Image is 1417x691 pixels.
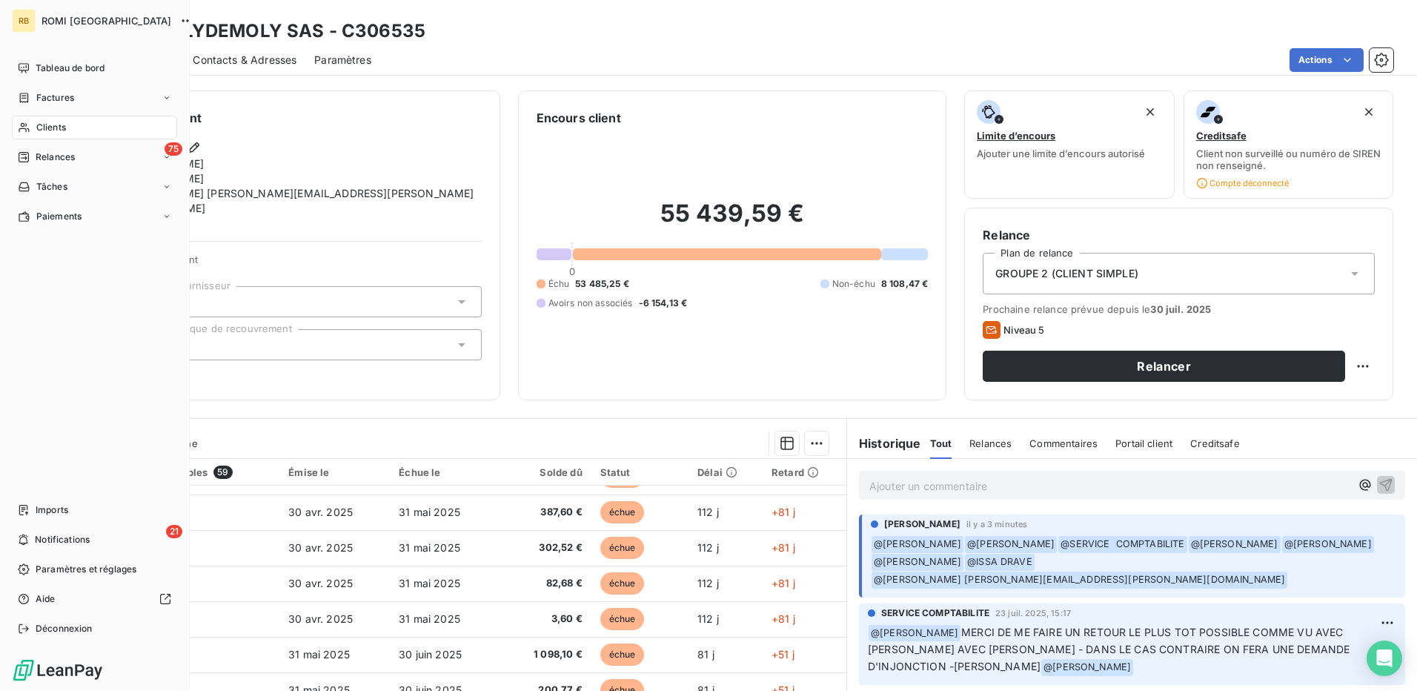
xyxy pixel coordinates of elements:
[1196,130,1247,142] span: Creditsafe
[771,466,837,478] div: Retard
[600,537,645,559] span: échue
[12,587,177,611] a: Aide
[697,541,719,554] span: 112 j
[600,572,645,595] span: échue
[399,577,460,589] span: 31 mai 2025
[771,506,795,518] span: +81 j
[965,536,1057,553] span: @ [PERSON_NAME]
[771,648,794,661] span: +51 j
[983,226,1375,244] h6: Relance
[36,592,56,606] span: Aide
[399,541,460,554] span: 31 mai 2025
[399,466,491,478] div: Échue le
[884,518,960,531] span: [PERSON_NAME]
[1282,536,1374,553] span: @ [PERSON_NAME]
[1196,177,1289,189] span: Compte déconnecté
[965,554,1035,571] span: @ ISSA DRAVE
[12,86,177,110] a: Factures
[881,277,929,291] span: 8 108,47 €
[509,647,583,662] span: 1 098,10 €
[548,297,633,310] span: Avoirs non associés
[42,15,171,27] span: ROMI [GEOGRAPHIC_DATA]
[288,612,353,625] span: 30 avr. 2025
[548,277,570,291] span: Échu
[983,351,1345,382] button: Relancer
[509,466,583,478] div: Solde dû
[569,265,575,277] span: 0
[119,254,482,274] span: Propriétés Client
[872,554,963,571] span: @ [PERSON_NAME]
[697,466,754,478] div: Délai
[600,644,645,666] span: échue
[1290,48,1364,72] button: Actions
[12,205,177,228] a: Paiements
[166,525,182,538] span: 21
[509,505,583,520] span: 387,60 €
[869,625,960,642] span: @ [PERSON_NAME]
[288,466,381,478] div: Émise le
[12,56,177,80] a: Tableau de bord
[969,437,1012,449] span: Relances
[1058,536,1187,553] span: @ SERVICE COMPTABILITE
[509,612,583,626] span: 3,60 €
[36,151,75,164] span: Relances
[1189,536,1281,553] span: @ [PERSON_NAME]
[12,558,177,581] a: Paramètres et réglages
[697,506,719,518] span: 112 j
[1367,641,1402,676] div: Open Intercom Messenger
[697,577,719,589] span: 112 j
[12,175,177,199] a: Tâches
[872,572,1287,589] span: @ [PERSON_NAME] [PERSON_NAME][EMAIL_ADDRESS][PERSON_NAME][DOMAIN_NAME]
[881,606,989,620] span: SERVICE COMPTABILITE
[509,576,583,591] span: 82,68 €
[697,648,714,661] span: 81 j
[1041,659,1133,676] span: @ [PERSON_NAME]
[1003,324,1044,336] span: Niveau 5
[213,466,232,479] span: 59
[193,53,296,67] span: Contacts & Adresses
[847,434,921,452] h6: Historique
[288,506,353,518] span: 30 avr. 2025
[36,210,82,223] span: Paiements
[36,91,74,105] span: Factures
[600,466,680,478] div: Statut
[509,540,583,555] span: 302,52 €
[983,303,1375,315] span: Prochaine relance prévue depuis le
[930,437,952,449] span: Tout
[36,121,66,134] span: Clients
[995,266,1138,281] span: GROUPE 2 (CLIENT SIMPLE)
[36,622,93,635] span: Déconnexion
[1029,437,1098,449] span: Commentaires
[12,658,104,682] img: Logo LeanPay
[36,563,136,576] span: Paramètres et réglages
[1196,148,1381,171] span: Client non surveillé ou numéro de SIREN non renseigné.
[1184,90,1393,199] button: CreditsafeClient non surveillé ou numéro de SIREN non renseigné.Compte déconnecté
[288,577,353,589] span: 30 avr. 2025
[600,501,645,523] span: échue
[36,180,67,194] span: Tâches
[600,608,645,630] span: échue
[12,116,177,139] a: Clients
[35,533,90,546] span: Notifications
[537,199,929,243] h2: 55 439,59 €
[288,541,353,554] span: 30 avr. 2025
[130,18,425,44] h3: CHARLYDEMOLY SAS - C306535
[697,612,719,625] span: 112 j
[12,498,177,522] a: Imports
[36,503,68,517] span: Imports
[12,9,36,33] div: RB
[116,466,271,479] div: Pièces comptables
[995,609,1071,618] span: 23 juil. 2025, 15:17
[639,297,688,310] span: -6 154,13 €
[964,90,1174,199] button: Limite d’encoursAjouter une limite d’encours autorisé
[771,541,795,554] span: +81 j
[771,612,795,625] span: +81 j
[399,648,462,661] span: 30 juin 2025
[399,612,460,625] span: 31 mai 2025
[90,109,482,127] h6: Informations client
[1115,437,1172,449] span: Portail client
[868,626,1353,673] span: MERCI DE ME FAIRE UN RETOUR LE PLUS TOT POSSIBLE COMME VU AVEC [PERSON_NAME] AVEC [PERSON_NAME] -...
[117,186,481,216] span: [PERSON_NAME] [PERSON_NAME][EMAIL_ADDRESS][PERSON_NAME][DOMAIN_NAME]
[575,277,629,291] span: 53 485,25 €
[1190,437,1240,449] span: Creditsafe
